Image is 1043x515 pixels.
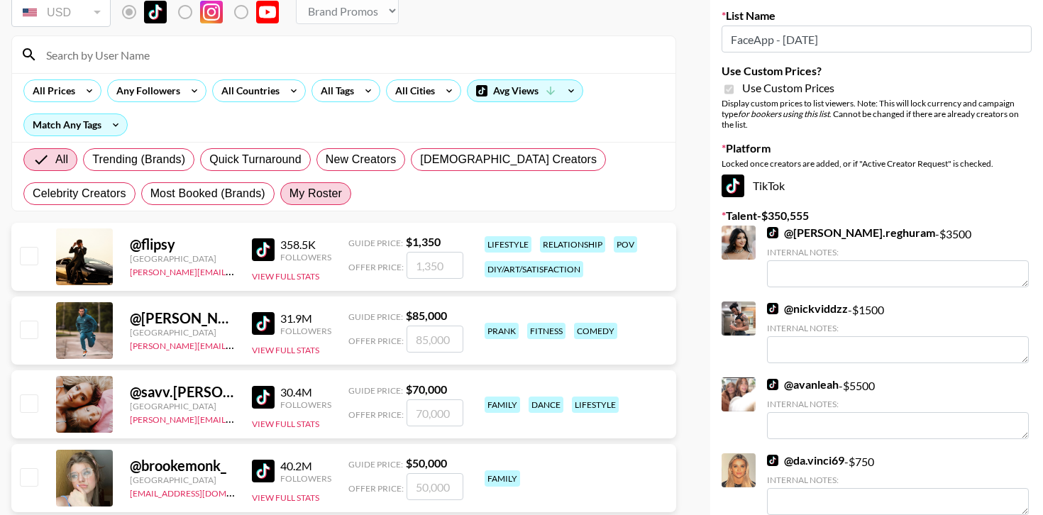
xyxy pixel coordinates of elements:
label: Platform [722,141,1032,155]
strong: $ 50,000 [406,456,447,470]
div: Avg Views [468,80,583,101]
div: diy/art/satisfaction [485,261,583,277]
div: 358.5K [280,238,331,252]
img: TikTok [767,455,778,466]
strong: $ 85,000 [406,309,447,322]
button: View Full Stats [252,492,319,503]
div: comedy [574,323,617,339]
div: All Cities [387,80,438,101]
button: View Full Stats [252,271,319,282]
a: @nickviddzz [767,301,848,316]
img: TikTok [252,460,275,482]
button: View Full Stats [252,419,319,429]
div: Match Any Tags [24,114,127,135]
span: Offer Price: [348,409,404,420]
div: @ savv.[PERSON_NAME] [130,383,235,401]
a: [PERSON_NAME][EMAIL_ADDRESS][DOMAIN_NAME] [130,338,340,351]
div: - $ 750 [767,453,1029,515]
div: Locked once creators are added, or if "Active Creator Request" is checked. [722,158,1032,169]
button: View Full Stats [252,345,319,355]
span: Offer Price: [348,336,404,346]
div: Display custom prices to list viewers. Note: This will lock currency and campaign type . Cannot b... [722,98,1032,130]
span: Offer Price: [348,262,404,272]
span: All [55,151,68,168]
div: prank [485,323,519,339]
span: Guide Price: [348,238,403,248]
div: [GEOGRAPHIC_DATA] [130,253,235,264]
label: Use Custom Prices? [722,64,1032,78]
div: All Tags [312,80,357,101]
div: 40.2M [280,459,331,473]
div: Internal Notes: [767,399,1029,409]
img: TikTok [767,227,778,238]
a: @da.vinci69 [767,453,844,467]
div: [GEOGRAPHIC_DATA] [130,401,235,411]
div: Internal Notes: [767,247,1029,257]
img: TikTok [144,1,167,23]
label: List Name [722,9,1032,23]
a: [EMAIL_ADDRESS][DOMAIN_NAME] [130,485,272,499]
input: 1,350 [407,252,463,279]
div: fitness [527,323,565,339]
div: Any Followers [108,80,183,101]
em: for bookers using this list [738,109,829,119]
span: Quick Turnaround [209,151,302,168]
div: Followers [280,473,331,484]
div: [GEOGRAPHIC_DATA] [130,475,235,485]
div: - $ 1500 [767,301,1029,363]
div: @ flipsy [130,236,235,253]
img: TikTok [767,303,778,314]
span: My Roster [289,185,342,202]
div: - $ 5500 [767,377,1029,439]
div: TikTok [722,175,1032,197]
span: Guide Price: [348,459,403,470]
div: family [485,397,520,413]
div: 31.9M [280,311,331,326]
div: [GEOGRAPHIC_DATA] [130,327,235,338]
div: pov [614,236,637,253]
span: Guide Price: [348,385,403,396]
span: Trending (Brands) [92,151,185,168]
a: @avanleah [767,377,839,392]
span: New Creators [326,151,397,168]
img: TikTok [767,379,778,390]
div: Internal Notes: [767,323,1029,333]
input: Search by User Name [38,43,667,66]
div: Internal Notes: [767,475,1029,485]
a: @[PERSON_NAME].reghuram [767,226,935,240]
div: @ [PERSON_NAME].[PERSON_NAME] [130,309,235,327]
span: Guide Price: [348,311,403,322]
div: All Countries [213,80,282,101]
span: [DEMOGRAPHIC_DATA] Creators [420,151,597,168]
div: lifestyle [572,397,619,413]
img: TikTok [252,312,275,335]
img: TikTok [722,175,744,197]
span: Offer Price: [348,483,404,494]
img: TikTok [252,238,275,261]
a: [PERSON_NAME][EMAIL_ADDRESS][DOMAIN_NAME] [130,264,340,277]
div: @ brookemonk_ [130,457,235,475]
div: family [485,470,520,487]
span: Celebrity Creators [33,185,126,202]
div: - $ 3500 [767,226,1029,287]
strong: $ 1,350 [406,235,441,248]
div: dance [529,397,563,413]
div: All Prices [24,80,78,101]
div: 30.4M [280,385,331,399]
input: 70,000 [407,399,463,426]
strong: $ 70,000 [406,382,447,396]
div: Followers [280,326,331,336]
img: YouTube [256,1,279,23]
div: Followers [280,399,331,410]
img: TikTok [252,386,275,409]
input: 50,000 [407,473,463,500]
span: Use Custom Prices [742,81,834,95]
div: lifestyle [485,236,531,253]
input: 85,000 [407,326,463,353]
div: Followers [280,252,331,262]
div: relationship [540,236,605,253]
img: Instagram [200,1,223,23]
a: [PERSON_NAME][EMAIL_ADDRESS][DOMAIN_NAME] [130,411,340,425]
label: Talent - $ 350,555 [722,209,1032,223]
span: Most Booked (Brands) [150,185,265,202]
